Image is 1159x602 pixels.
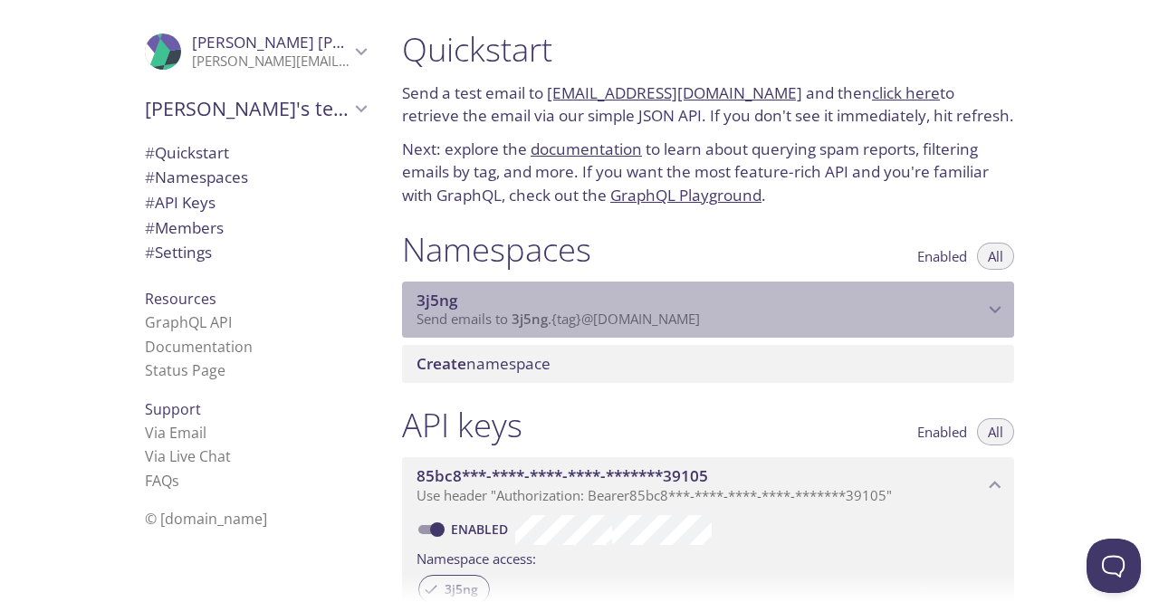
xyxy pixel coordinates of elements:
div: Namespaces [130,165,380,190]
div: Jinesh Bhatewara [130,22,380,81]
span: # [145,142,155,163]
span: 3j5ng [512,310,548,328]
div: Team Settings [130,240,380,265]
span: © [DOMAIN_NAME] [145,509,267,529]
span: # [145,242,155,263]
div: Jinesh's team [130,85,380,132]
a: Enabled [448,521,515,538]
a: Status Page [145,360,225,380]
span: Quickstart [145,142,229,163]
div: API Keys [130,190,380,215]
span: # [145,167,155,187]
div: Members [130,215,380,241]
a: documentation [531,139,642,159]
button: All [977,243,1014,270]
span: namespace [417,353,551,374]
span: API Keys [145,192,216,213]
span: Support [145,399,201,419]
span: Create [417,353,466,374]
span: [PERSON_NAME]'s team [145,96,350,121]
span: Settings [145,242,212,263]
div: Create namespace [402,345,1014,383]
button: Enabled [906,243,978,270]
a: GraphQL API [145,312,232,332]
span: Members [145,217,224,238]
a: click here [872,82,940,103]
span: # [145,192,155,213]
span: # [145,217,155,238]
button: All [977,418,1014,445]
a: Via Live Chat [145,446,231,466]
a: [EMAIL_ADDRESS][DOMAIN_NAME] [547,82,802,103]
a: GraphQL Playground [610,185,761,205]
a: Documentation [145,337,253,357]
div: 3j5ng namespace [402,282,1014,338]
span: 3j5ng [417,290,457,311]
label: Namespace access: [417,545,536,571]
span: Send emails to . {tag} @[DOMAIN_NAME] [417,310,700,328]
a: Via Email [145,423,206,443]
h1: API keys [402,405,522,445]
p: [PERSON_NAME][EMAIL_ADDRESS][PERSON_NAME][DOMAIN_NAME] [192,53,350,71]
button: Enabled [906,418,978,445]
p: Send a test email to and then to retrieve the email via our simple JSON API. If you don't see it ... [402,81,1014,128]
span: s [172,471,179,491]
span: Resources [145,289,216,309]
h1: Namespaces [402,229,591,270]
a: FAQ [145,471,179,491]
span: Namespaces [145,167,248,187]
span: [PERSON_NAME] [PERSON_NAME] [192,32,440,53]
p: Next: explore the to learn about querying spam reports, filtering emails by tag, and more. If you... [402,138,1014,207]
iframe: Help Scout Beacon - Open [1087,539,1141,593]
div: Quickstart [130,140,380,166]
h1: Quickstart [402,29,1014,70]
